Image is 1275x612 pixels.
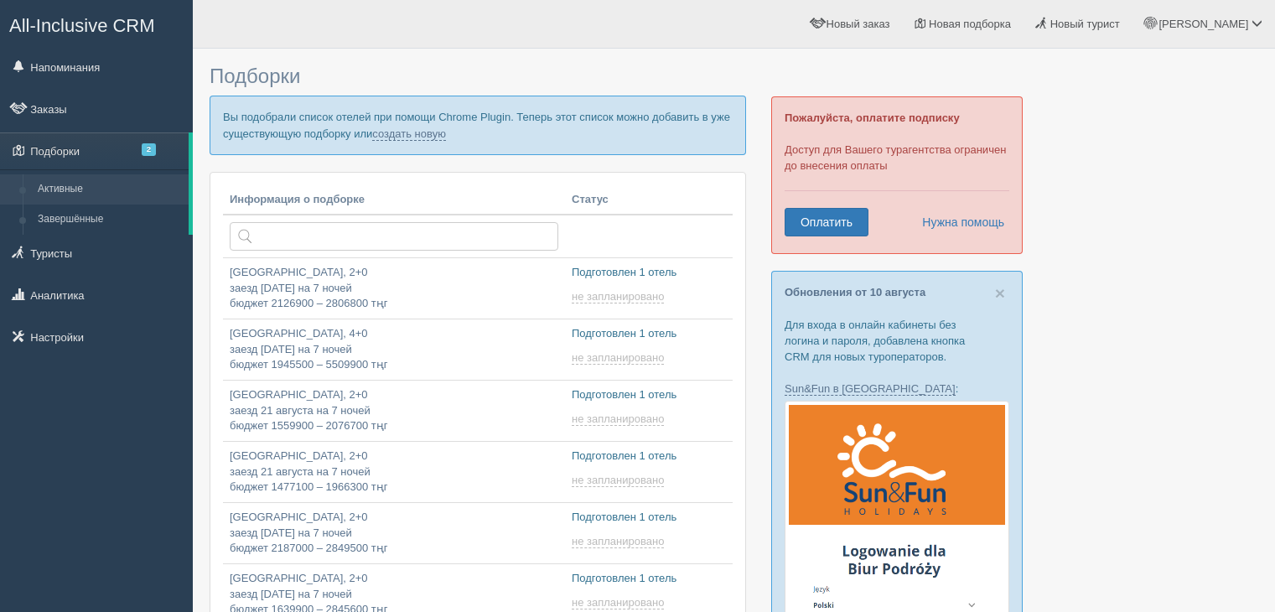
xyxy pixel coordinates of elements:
[1050,18,1120,30] span: Новый турист
[572,571,726,587] p: Подготовлен 1 отель
[785,381,1009,397] p: :
[785,382,956,396] a: Sun&Fun в [GEOGRAPHIC_DATA]
[572,326,726,342] p: Подготовлен 1 отель
[230,326,558,373] p: [GEOGRAPHIC_DATA], 4+0 заезд [DATE] на 7 ночей бюджет 1945500 – 5509900 тңг
[230,222,558,251] input: Поиск по стране или туристу
[572,449,726,464] p: Подготовлен 1 отель
[572,290,664,303] span: не запланировано
[223,319,565,380] a: [GEOGRAPHIC_DATA], 4+0заезд [DATE] на 7 ночейбюджет 1945500 – 5509900 тңг
[572,290,667,303] a: не запланировано
[785,112,960,124] b: Пожалуйста, оплатите подписку
[230,510,558,557] p: [GEOGRAPHIC_DATA], 2+0 заезд [DATE] на 7 ночей бюджет 2187000 – 2849500 тңг
[911,208,1005,236] a: Нужна помощь
[572,596,664,609] span: не запланировано
[223,258,565,319] a: [GEOGRAPHIC_DATA], 2+0заезд [DATE] на 7 ночейбюджет 2126900 – 2806800 тңг
[142,143,156,156] span: 2
[565,185,733,215] th: Статус
[210,96,746,154] p: Вы подобрали список отелей при помощи Chrome Plugin. Теперь этот список можно добавить в уже суще...
[929,18,1011,30] span: Новая подборка
[223,381,565,441] a: [GEOGRAPHIC_DATA], 2+0заезд 21 августа на 7 ночейбюджет 1559900 – 2076700 тңг
[995,283,1005,303] span: ×
[572,535,664,548] span: не запланировано
[572,412,664,426] span: не запланировано
[9,15,155,36] span: All-Inclusive CRM
[572,265,726,281] p: Подготовлен 1 отель
[230,265,558,312] p: [GEOGRAPHIC_DATA], 2+0 заезд [DATE] на 7 ночей бюджет 2126900 – 2806800 тңг
[372,127,446,141] a: создать новую
[785,208,868,236] a: Оплатить
[223,503,565,563] a: [GEOGRAPHIC_DATA], 2+0заезд [DATE] на 7 ночейбюджет 2187000 – 2849500 тңг
[572,474,667,487] a: не запланировано
[572,510,726,526] p: Подготовлен 1 отель
[30,174,189,205] a: Активные
[572,412,667,426] a: не запланировано
[230,387,558,434] p: [GEOGRAPHIC_DATA], 2+0 заезд 21 августа на 7 ночей бюджет 1559900 – 2076700 тңг
[30,205,189,235] a: Завершённые
[1,1,192,47] a: All-Inclusive CRM
[785,286,925,298] a: Обновления от 10 августа
[785,317,1009,365] p: Для входа в онлайн кабинеты без логина и пароля, добавлена кнопка CRM для новых туроператоров.
[572,387,726,403] p: Подготовлен 1 отель
[572,351,667,365] a: не запланировано
[223,442,565,502] a: [GEOGRAPHIC_DATA], 2+0заезд 21 августа на 7 ночейбюджет 1477100 – 1966300 тңг
[1158,18,1248,30] span: [PERSON_NAME]
[995,284,1005,302] button: Close
[572,474,664,487] span: не запланировано
[827,18,890,30] span: Новый заказ
[771,96,1023,254] div: Доступ для Вашего турагентства ограничен до внесения оплаты
[230,449,558,495] p: [GEOGRAPHIC_DATA], 2+0 заезд 21 августа на 7 ночей бюджет 1477100 – 1966300 тңг
[572,596,667,609] a: не запланировано
[572,351,664,365] span: не запланировано
[210,65,300,87] span: Подборки
[223,185,565,215] th: Информация о подборке
[572,535,667,548] a: не запланировано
